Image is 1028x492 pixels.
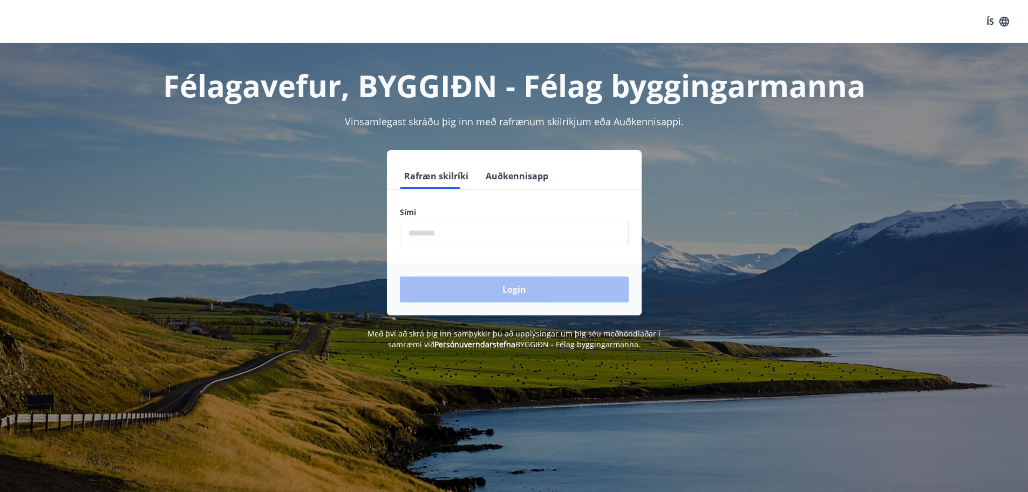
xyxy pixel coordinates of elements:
h1: Félagavefur, BYGGIÐN - Félag byggingarmanna [139,65,890,106]
button: Rafræn skilríki [400,163,473,189]
button: Auðkennisapp [481,163,553,189]
a: Persónuverndarstefna [434,339,515,349]
span: Með því að skrá þig inn samþykkir þú að upplýsingar um þig séu meðhöndlaðar í samræmi við BYGGIÐN... [367,328,661,349]
button: ÍS [981,12,1015,31]
label: Sími [400,207,629,218]
span: Vinsamlegast skráðu þig inn með rafrænum skilríkjum eða Auðkennisappi. [345,115,684,128]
